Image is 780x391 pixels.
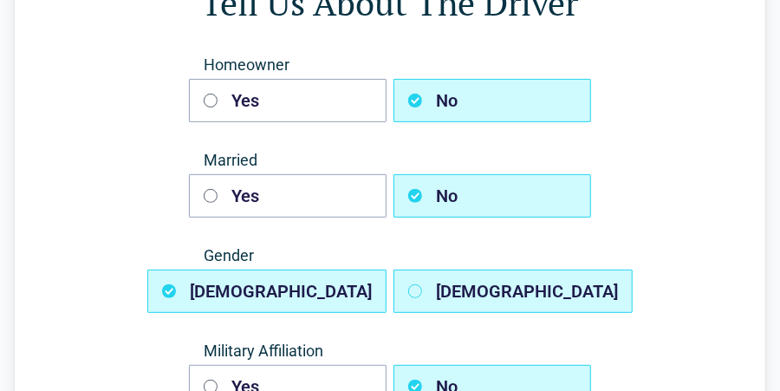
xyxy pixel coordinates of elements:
button: Yes [189,79,387,122]
span: Gender [189,245,591,266]
button: No [393,174,591,218]
button: Yes [189,174,387,218]
button: [DEMOGRAPHIC_DATA] [393,270,633,313]
button: No [393,79,591,122]
span: Military Affiliation [189,341,591,362]
span: Married [189,150,591,171]
button: [DEMOGRAPHIC_DATA] [147,270,387,313]
span: Homeowner [189,55,591,75]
